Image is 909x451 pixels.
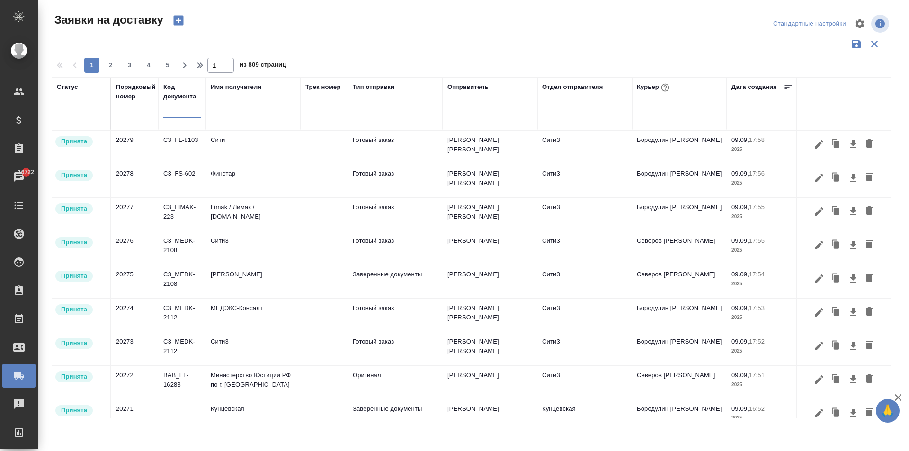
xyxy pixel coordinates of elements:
[443,131,537,164] td: [PERSON_NAME] [PERSON_NAME]
[163,82,201,101] div: Код документа
[827,236,845,254] button: Клонировать
[206,332,301,365] td: Сити3
[731,237,749,244] p: 09.09,
[111,231,159,265] td: 20276
[731,82,777,92] div: Дата создания
[659,81,671,94] button: При выборе курьера статус заявки автоматически поменяется на «Принята»
[632,366,727,399] td: Северов [PERSON_NAME]
[537,164,632,197] td: Сити3
[353,82,394,92] div: Тип отправки
[845,169,861,187] button: Скачать
[861,371,877,389] button: Удалить
[111,332,159,365] td: 20273
[348,198,443,231] td: Готовый заказ
[731,212,793,221] p: 2025
[305,82,341,92] div: Трек номер
[61,271,87,281] p: Принята
[731,371,749,379] p: 09.09,
[749,271,765,278] p: 17:54
[111,265,159,298] td: 20275
[845,337,861,355] button: Скачать
[845,371,861,389] button: Скачать
[811,203,827,221] button: Редактировать
[443,164,537,197] td: [PERSON_NAME] [PERSON_NAME]
[54,303,106,316] div: Курьер назначен
[206,366,301,399] td: Министерство Юстиции РФ по г. [GEOGRAPHIC_DATA]
[632,164,727,197] td: Бородулин [PERSON_NAME]
[632,265,727,298] td: Северов [PERSON_NAME]
[443,366,537,399] td: [PERSON_NAME]
[443,332,537,365] td: [PERSON_NAME] [PERSON_NAME]
[159,198,206,231] td: C3_LIMAK-223
[731,279,793,289] p: 2025
[749,237,765,244] p: 17:55
[731,145,793,154] p: 2025
[111,198,159,231] td: 20277
[206,198,301,231] td: Limak / Лимак / [DOMAIN_NAME]
[348,231,443,265] td: Готовый заказ
[160,61,175,70] span: 5
[61,170,87,180] p: Принята
[61,338,87,348] p: Принята
[61,372,87,381] p: Принята
[111,366,159,399] td: 20272
[637,81,671,94] div: Курьер
[240,59,286,73] span: из 809 страниц
[731,203,749,211] p: 09.09,
[348,164,443,197] td: Готовый заказ
[206,131,301,164] td: Сити
[141,58,156,73] button: 4
[845,404,861,422] button: Скачать
[348,131,443,164] td: Готовый заказ
[827,203,845,221] button: Клонировать
[54,135,106,148] div: Курьер назначен
[632,131,727,164] td: Бородулин [PERSON_NAME]
[811,270,827,288] button: Редактировать
[749,338,765,345] p: 17:52
[61,137,87,146] p: Принята
[159,332,206,365] td: C3_MEDK-2112
[731,170,749,177] p: 09.09,
[731,414,793,423] p: 2025
[731,136,749,143] p: 09.09,
[861,203,877,221] button: Удалить
[845,270,861,288] button: Скачать
[542,82,603,92] div: Отдел отправителя
[111,399,159,433] td: 20271
[103,61,118,70] span: 2
[443,399,537,433] td: [PERSON_NAME]
[61,204,87,213] p: Принята
[61,238,87,247] p: Принята
[537,299,632,332] td: Сити3
[54,236,106,249] div: Курьер назначен
[731,313,793,322] p: 2025
[865,35,883,53] button: Сбросить фильтры
[845,135,861,153] button: Скачать
[141,61,156,70] span: 4
[52,12,163,27] span: Заявки на доставку
[749,304,765,311] p: 17:53
[811,337,827,355] button: Редактировать
[122,58,137,73] button: 3
[827,337,845,355] button: Клонировать
[211,82,261,92] div: Имя получателя
[103,58,118,73] button: 2
[537,198,632,231] td: Сити3
[771,17,848,31] div: split button
[861,337,877,355] button: Удалить
[537,231,632,265] td: Сити3
[54,270,106,283] div: Курьер назначен
[116,82,156,101] div: Порядковый номер
[871,15,891,33] span: Посмотреть информацию
[731,405,749,412] p: 09.09,
[159,131,206,164] td: C3_FL-8103
[845,203,861,221] button: Скачать
[632,332,727,365] td: Бородулин [PERSON_NAME]
[861,404,877,422] button: Удалить
[537,265,632,298] td: Сити3
[632,399,727,433] td: Бородулин [PERSON_NAME]
[159,366,206,399] td: BAB_FL-16283
[348,399,443,433] td: Заверенные документы
[861,303,877,321] button: Удалить
[2,165,36,189] a: 16722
